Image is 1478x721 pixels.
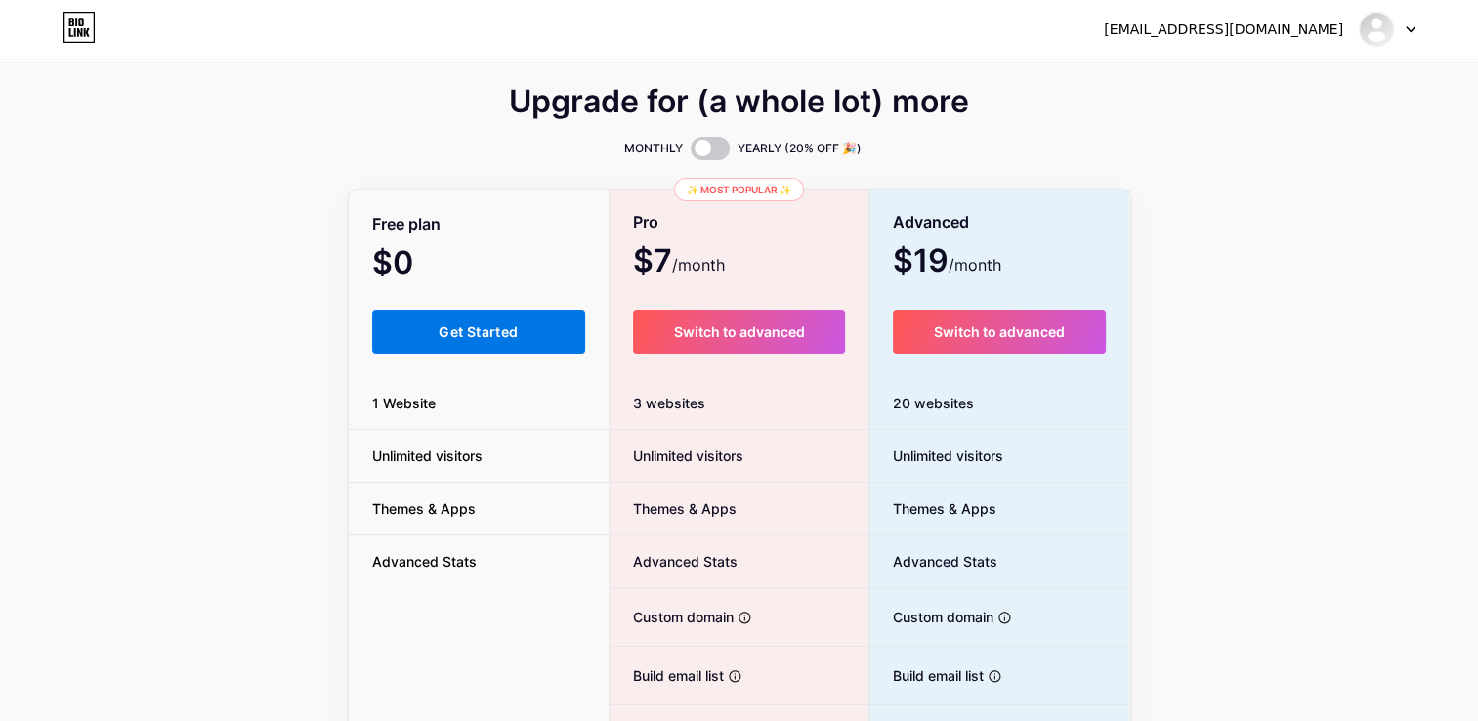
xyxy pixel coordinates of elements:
span: $0 [372,251,466,278]
span: /month [672,253,725,276]
button: Switch to advanced [633,310,845,354]
span: Switch to advanced [673,323,804,340]
span: Pro [633,205,658,239]
div: ✨ Most popular ✨ [674,178,804,201]
span: Themes & Apps [869,498,996,519]
span: Upgrade for (a whole lot) more [509,90,969,113]
span: Get Started [439,323,518,340]
span: Build email list [869,665,984,686]
span: Themes & Apps [610,498,737,519]
span: $7 [633,249,725,276]
img: elham257 [1358,11,1395,48]
span: Unlimited visitors [869,445,1003,466]
span: Advanced [893,205,969,239]
span: YEARLY (20% OFF 🎉) [738,139,862,158]
span: Free plan [372,207,441,241]
span: Advanced Stats [869,551,997,572]
span: Advanced Stats [610,551,738,572]
span: Build email list [610,665,724,686]
span: $19 [893,249,1001,276]
span: Custom domain [869,607,993,627]
span: Unlimited visitors [610,445,743,466]
span: MONTHLY [624,139,683,158]
div: 20 websites [869,377,1130,430]
span: Switch to advanced [934,323,1065,340]
span: /month [949,253,1001,276]
button: Switch to advanced [893,310,1107,354]
span: 1 Website [349,393,459,413]
span: Custom domain [610,607,734,627]
span: Unlimited visitors [349,445,506,466]
span: Themes & Apps [349,498,499,519]
span: Advanced Stats [349,551,500,572]
div: [EMAIL_ADDRESS][DOMAIN_NAME] [1104,20,1343,40]
button: Get Started [372,310,586,354]
div: 3 websites [610,377,868,430]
